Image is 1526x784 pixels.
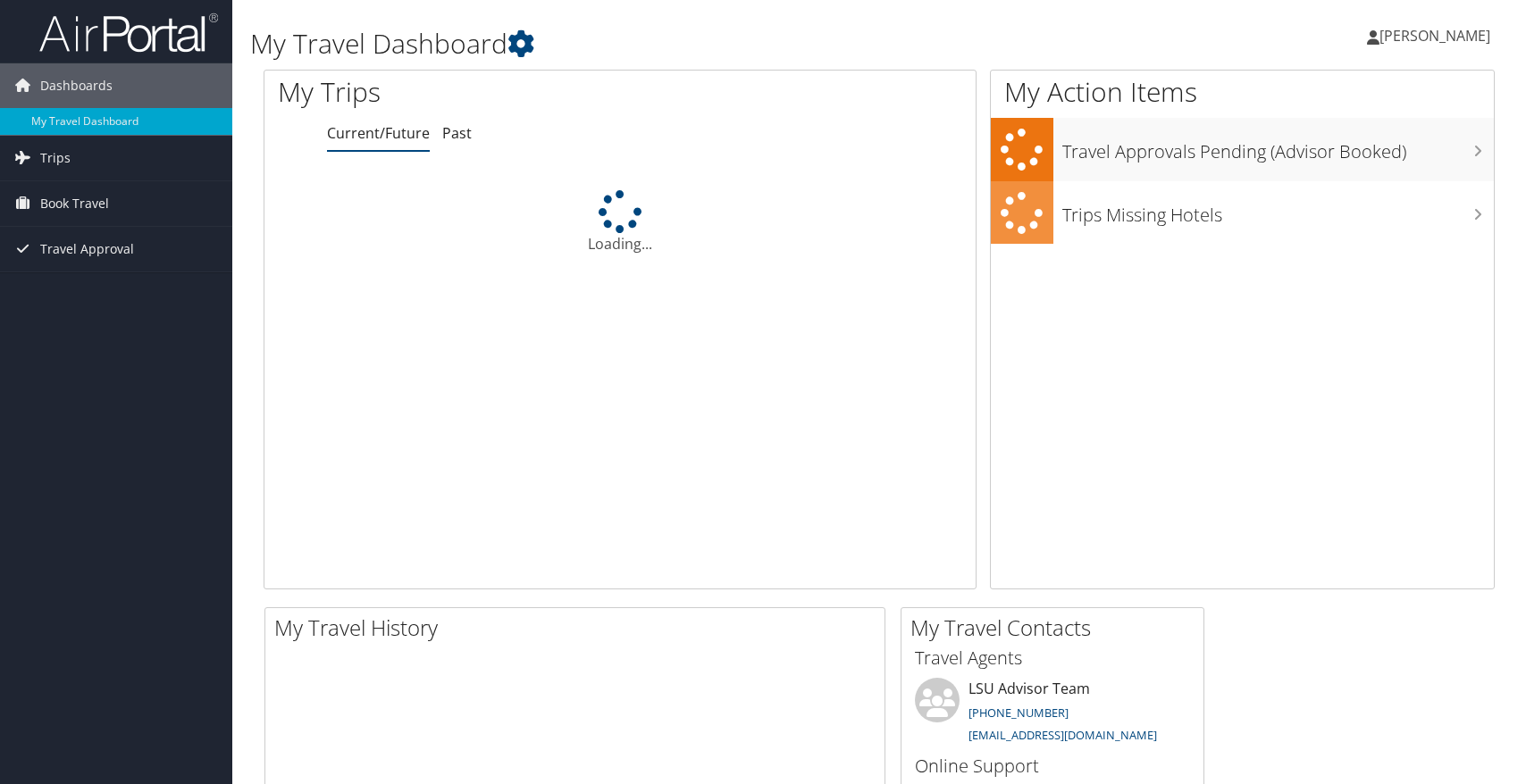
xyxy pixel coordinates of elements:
a: [EMAIL_ADDRESS][DOMAIN_NAME] [968,727,1157,743]
h1: My Travel Dashboard [250,25,1089,63]
span: Trips [40,136,71,180]
h3: Travel Approvals Pending (Advisor Booked) [1062,130,1494,164]
h2: My Travel History [274,613,885,643]
h3: Trips Missing Hotels [1062,194,1494,228]
h2: My Travel Contacts [910,613,1203,643]
span: [PERSON_NAME] [1379,26,1490,46]
div: Loading... [264,190,976,254]
a: Trips Missing Hotels [991,181,1494,245]
h1: My Action Items [991,73,1494,111]
h3: Online Support [915,754,1190,779]
a: Past [442,123,472,143]
span: Travel Approval [40,227,134,271]
li: LSU Advisor Team [906,678,1199,751]
span: Book Travel [40,181,109,226]
a: Current/Future [327,123,430,143]
img: airportal-logo.png [39,12,218,54]
h3: Travel Agents [915,646,1190,671]
a: Travel Approvals Pending (Advisor Booked) [991,118,1494,181]
a: [PERSON_NAME] [1367,9,1508,63]
a: [PHONE_NUMBER] [968,705,1069,721]
h1: My Trips [278,73,666,111]
span: Dashboards [40,63,113,108]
